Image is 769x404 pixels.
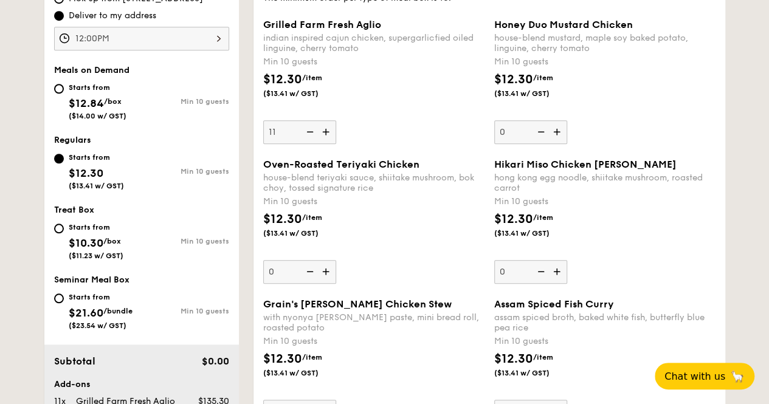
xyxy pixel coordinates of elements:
[263,159,419,170] span: Oven-Roasted Teriyaki Chicken
[263,312,485,333] div: with nyonya [PERSON_NAME] paste, mini bread roll, roasted potato
[263,212,302,227] span: $12.30
[531,260,549,283] img: icon-reduce.1d2dbef1.svg
[494,72,533,87] span: $12.30
[494,368,577,378] span: ($13.41 w/ GST)
[54,27,229,50] input: Event time
[69,321,126,330] span: ($23.54 w/ GST)
[263,33,485,53] div: indian inspired cajun chicken, supergarlicfied oiled linguine, cherry tomato
[263,89,346,98] span: ($13.41 w/ GST)
[531,120,549,143] img: icon-reduce.1d2dbef1.svg
[494,228,577,238] span: ($13.41 w/ GST)
[263,173,485,193] div: house-blend teriyaki sauce, shiitake mushroom, bok choy, tossed signature rice
[103,307,133,315] span: /bundle
[318,260,336,283] img: icon-add.58712e84.svg
[54,205,94,215] span: Treat Box
[302,353,322,361] span: /item
[142,167,229,176] div: Min 10 guests
[300,260,318,283] img: icon-reduce.1d2dbef1.svg
[494,19,633,30] span: Honey Duo Mustard Chicken
[302,213,322,222] span: /item
[69,152,124,162] div: Starts from
[318,120,336,143] img: icon-add.58712e84.svg
[494,33,716,53] div: house-blend mustard, maple soy baked potato, linguine, cherry tomato
[263,196,485,208] div: Min 10 guests
[494,212,533,227] span: $12.30
[494,120,567,144] input: Honey Duo Mustard Chickenhouse-blend mustard, maple soy baked potato, linguine, cherry tomatoMin ...
[54,293,64,303] input: Starts from$21.60/bundle($23.54 w/ GST)Min 10 guests
[54,275,129,285] span: Seminar Meal Box
[54,11,64,21] input: Deliver to my address
[69,97,104,110] span: $12.84
[494,260,567,284] input: Hikari Miso Chicken [PERSON_NAME]hong kong egg noodle, shiitake mushroom, roasted carrotMin 10 gu...
[69,252,123,260] span: ($11.23 w/ GST)
[69,83,126,92] div: Starts from
[494,335,716,348] div: Min 10 guests
[69,222,123,232] div: Starts from
[730,369,745,383] span: 🦙
[69,10,156,22] span: Deliver to my address
[263,352,302,366] span: $12.30
[300,120,318,143] img: icon-reduce.1d2dbef1.svg
[494,352,533,366] span: $12.30
[69,292,133,302] div: Starts from
[69,306,103,320] span: $21.60
[494,56,716,68] div: Min 10 guests
[54,355,95,367] span: Subtotal
[69,166,103,180] span: $12.30
[104,97,122,106] span: /box
[69,182,124,190] span: ($13.41 w/ GST)
[54,378,229,391] div: Add-ons
[69,236,103,250] span: $10.30
[201,355,229,367] span: $0.00
[54,84,64,94] input: Starts from$12.84/box($14.00 w/ GST)Min 10 guests
[54,154,64,163] input: Starts from$12.30($13.41 w/ GST)Min 10 guests
[263,298,452,310] span: Grain's [PERSON_NAME] Chicken Stew
[263,72,302,87] span: $12.30
[533,213,553,222] span: /item
[655,363,754,389] button: Chat with us🦙
[302,74,322,82] span: /item
[142,237,229,245] div: Min 10 guests
[494,89,577,98] span: ($13.41 w/ GST)
[142,307,229,315] div: Min 10 guests
[263,56,485,68] div: Min 10 guests
[494,159,677,170] span: Hikari Miso Chicken [PERSON_NAME]
[494,298,614,310] span: Assam Spiced Fish Curry
[54,135,91,145] span: Regulars
[263,368,346,378] span: ($13.41 w/ GST)
[549,120,567,143] img: icon-add.58712e84.svg
[103,237,121,245] span: /box
[54,65,129,75] span: Meals on Demand
[533,353,553,361] span: /item
[494,196,716,208] div: Min 10 guests
[142,97,229,106] div: Min 10 guests
[263,120,336,144] input: Grilled Farm Fresh Aglioindian inspired cajun chicken, supergarlicfied oiled linguine, cherry tom...
[263,335,485,348] div: Min 10 guests
[263,228,346,238] span: ($13.41 w/ GST)
[263,260,336,284] input: Oven-Roasted Teriyaki Chickenhouse-blend teriyaki sauce, shiitake mushroom, bok choy, tossed sign...
[54,224,64,233] input: Starts from$10.30/box($11.23 w/ GST)Min 10 guests
[533,74,553,82] span: /item
[494,312,716,333] div: assam spiced broth, baked white fish, butterfly blue pea rice
[664,371,725,382] span: Chat with us
[549,260,567,283] img: icon-add.58712e84.svg
[263,19,381,30] span: Grilled Farm Fresh Aglio
[69,112,126,120] span: ($14.00 w/ GST)
[494,173,716,193] div: hong kong egg noodle, shiitake mushroom, roasted carrot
